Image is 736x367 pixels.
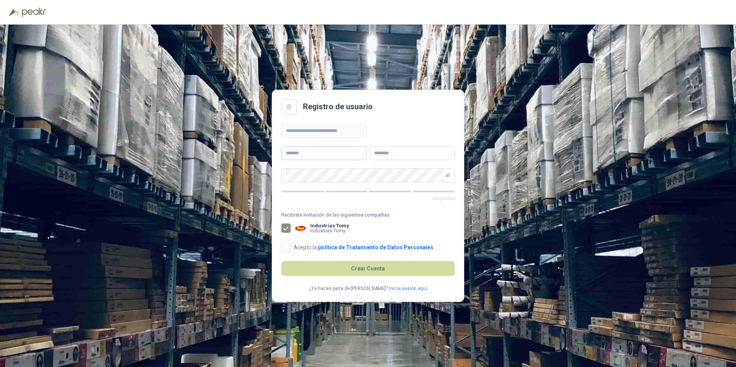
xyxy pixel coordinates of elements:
span: Acepto la [291,245,437,250]
a: política de Tratamiento de Datos Personales [318,244,433,250]
img: Logo [9,8,20,16]
p: Muy débil [281,195,455,202]
img: Peakr [22,8,46,17]
p: ¿Ya haces parte de [PERSON_NAME]? [309,285,388,292]
span: Recibiste invitación de las siguientes compañías [281,211,455,219]
h2: Registro de usuario [303,101,373,113]
b: Industrias Tomy [310,223,349,228]
button: Crear Cuenta [281,261,455,276]
p: Industrias Tomy [310,228,349,233]
img: Company Logo [294,222,307,235]
a: Inicia sesión aquí [389,285,427,292]
span: eye-invisible [445,173,450,178]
